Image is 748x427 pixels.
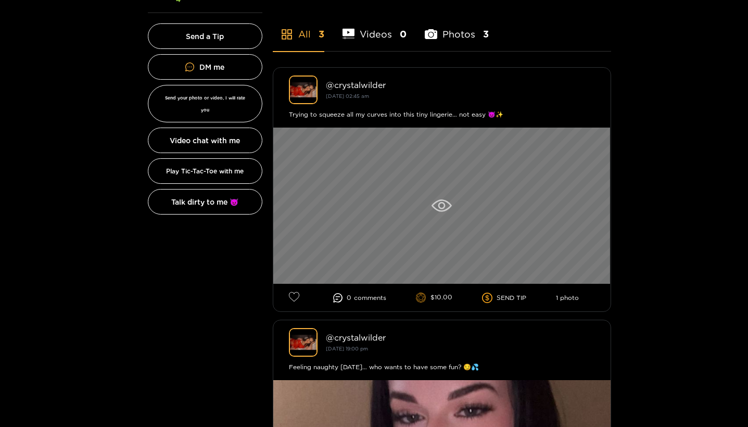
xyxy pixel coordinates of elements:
[148,128,262,153] button: Video chat with me
[289,76,318,104] img: crystalwilder
[273,4,324,51] li: All
[425,4,489,51] li: Photos
[289,109,595,120] div: Trying to squeeze all my curves into this tiny lingerie… not easy 😈✨
[148,189,262,215] button: Talk dirty to me 😈
[556,294,579,302] li: 1 photo
[148,85,262,122] button: Send your photo or video, I will rate you
[483,28,489,41] span: 3
[281,28,293,41] span: appstore
[326,93,369,99] small: [DATE] 02:45 am
[148,158,262,184] button: Play Tic-Tac-Toe with me
[333,293,386,303] li: 0
[354,294,386,302] span: comment s
[289,328,318,357] img: crystalwilder
[343,4,407,51] li: Videos
[326,346,368,351] small: [DATE] 19:00 pm
[326,80,595,90] div: @ crystalwilder
[416,293,452,303] li: $10.00
[482,293,497,303] span: dollar
[148,54,262,80] button: DM me
[289,362,595,372] div: Feeling naughty [DATE]… who wants to have some fun? 😏💦
[319,28,324,41] span: 3
[400,28,407,41] span: 0
[148,23,262,49] button: Send a Tip
[326,333,595,342] div: @ crystalwilder
[482,293,526,303] li: SEND TIP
